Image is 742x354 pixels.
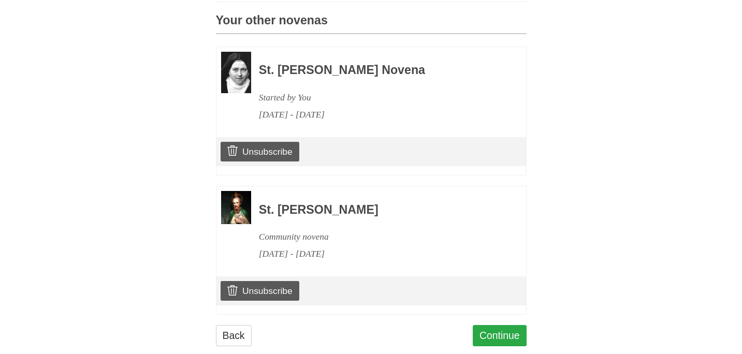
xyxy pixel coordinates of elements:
[259,106,498,123] div: [DATE] - [DATE]
[216,14,527,34] h3: Your other novenas
[216,325,252,346] a: Back
[259,203,498,217] h3: St. [PERSON_NAME]
[259,228,498,245] div: Community novena
[221,191,251,224] img: Novena image
[259,64,498,77] h3: St. [PERSON_NAME] Novena
[259,245,498,262] div: [DATE] - [DATE]
[221,281,299,301] a: Unsubscribe
[473,325,527,346] a: Continue
[259,89,498,106] div: Started by You
[221,142,299,161] a: Unsubscribe
[221,52,251,93] img: Novena image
